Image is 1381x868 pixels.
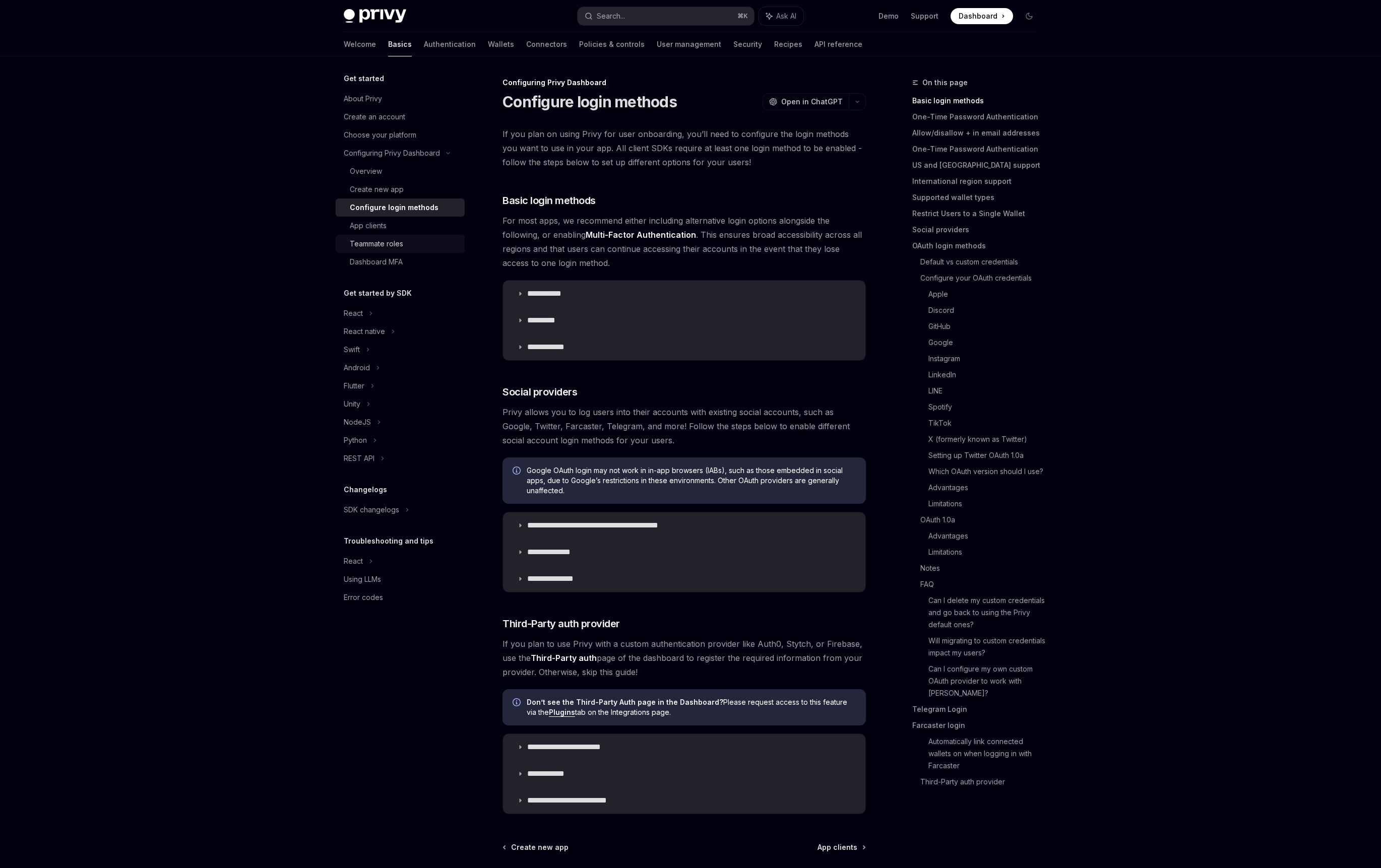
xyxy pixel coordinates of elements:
a: LinkedIn [928,367,1045,383]
a: Notes [920,560,1045,576]
a: One-Time Password Authentication [912,109,1045,125]
div: Configuring Privy Dashboard [503,78,866,88]
a: Discord [928,302,1045,318]
div: Choose your platform [344,129,416,141]
a: Can I configure my own custom OAuth provider to work with [PERSON_NAME]? [928,661,1045,701]
a: Spotify [928,399,1045,415]
a: Social providers [912,222,1045,238]
span: Create new app [511,842,569,852]
a: TikTok [928,415,1045,431]
button: Open in ChatGPT [763,93,849,110]
a: Limitations [928,496,1045,512]
a: Recipes [774,32,802,56]
a: Default vs custom credentials [920,254,1045,270]
a: Create an account [336,108,465,126]
a: OAuth login methods [912,238,1045,254]
a: Can I delete my custom credentials and go back to using the Privy default ones? [928,592,1045,633]
div: App clients [350,220,387,232]
a: Multi-Factor Authentication [586,230,696,240]
a: One-Time Password Authentication [912,141,1045,157]
span: ⌘ K [737,12,748,20]
a: Farcaster login [912,717,1045,733]
strong: Third-Party auth [531,653,597,663]
a: Authentication [424,32,476,56]
div: Python [344,434,367,446]
a: FAQ [920,576,1045,592]
a: Plugins [549,708,575,717]
a: Which OAuth version should I use? [928,463,1045,480]
img: dark logo [344,9,406,23]
span: Please request access to this feature via the tab on the Integrations page. [527,697,856,717]
a: Create new app [504,842,569,852]
a: Will migrating to custom credentials impact my users? [928,633,1045,661]
span: Third-Party auth provider [503,617,620,631]
span: Dashboard [959,11,997,21]
div: Teammate roles [350,238,403,250]
h5: Get started [344,73,384,85]
a: Allow/disallow + in email addresses [912,125,1045,141]
h5: Troubleshooting and tips [344,535,433,547]
div: React native [344,325,385,338]
span: Privy allows you to log users into their accounts with existing social accounts, such as Google, ... [503,405,866,447]
a: Instagram [928,351,1045,367]
a: Connectors [526,32,567,56]
a: API reference [814,32,862,56]
button: Search...⌘K [578,7,754,25]
a: Dashboard MFA [336,253,465,271]
a: Dashboard [951,8,1013,24]
div: React [344,555,363,567]
div: Search... [597,10,625,22]
div: Swift [344,344,360,356]
a: GitHub [928,318,1045,335]
a: Configure your OAuth credentials [920,270,1045,286]
a: App clients [818,842,865,852]
h5: Changelogs [344,484,387,496]
div: Create new app [350,183,404,195]
span: Open in ChatGPT [781,97,843,107]
div: Configure login methods [350,202,438,214]
a: Security [733,32,762,56]
span: For most apps, we recommend either including alternative login options alongside the following, o... [503,214,866,270]
div: SDK changelogs [344,504,399,516]
a: OAuth 1.0a [920,512,1045,528]
span: If you plan to use Privy with a custom authentication provider like Auth0, Stytch, or Firebase, u... [503,637,866,679]
a: Support [911,11,938,21]
div: Error codes [344,591,383,604]
a: Restrict Users to a Single Wallet [912,206,1045,222]
a: Overview [336,162,465,180]
a: Create new app [336,180,465,198]
div: Android [344,362,370,374]
a: Apple [928,286,1045,302]
span: If you plan on using Privy for user onboarding, you’ll need to configure the login methods you wa... [503,127,866,169]
button: Ask AI [759,7,803,25]
div: About Privy [344,93,382,105]
a: Limitations [928,544,1045,560]
svg: Info [513,698,523,708]
div: Create an account [344,111,405,123]
h1: Configure login methods [503,93,677,111]
a: Error codes [336,588,465,607]
div: Dashboard MFA [350,256,403,268]
span: App clients [818,842,857,852]
a: Advantages [928,528,1045,544]
div: Using LLMs [344,573,381,585]
a: Third-Party auth provider [920,774,1045,790]
a: US and [GEOGRAPHIC_DATA] support [912,157,1045,173]
a: X (formerly known as Twitter) [928,431,1045,447]
a: Using LLMs [336,570,465,588]
a: Basics [388,32,412,56]
a: Welcome [344,32,376,56]
a: Choose your platform [336,126,465,144]
span: On this page [922,77,968,89]
a: Wallets [488,32,514,56]
h5: Get started by SDK [344,287,412,299]
div: REST API [344,452,374,464]
a: Configure login methods [336,198,465,217]
span: Ask AI [776,11,796,21]
a: Setting up Twitter OAuth 1.0a [928,447,1045,463]
a: Teammate roles [336,235,465,253]
a: App clients [336,217,465,235]
a: International region support [912,173,1045,189]
strong: Don’t see the Third-Party Auth page in the Dashboard? [527,698,723,706]
div: Configuring Privy Dashboard [344,147,440,159]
